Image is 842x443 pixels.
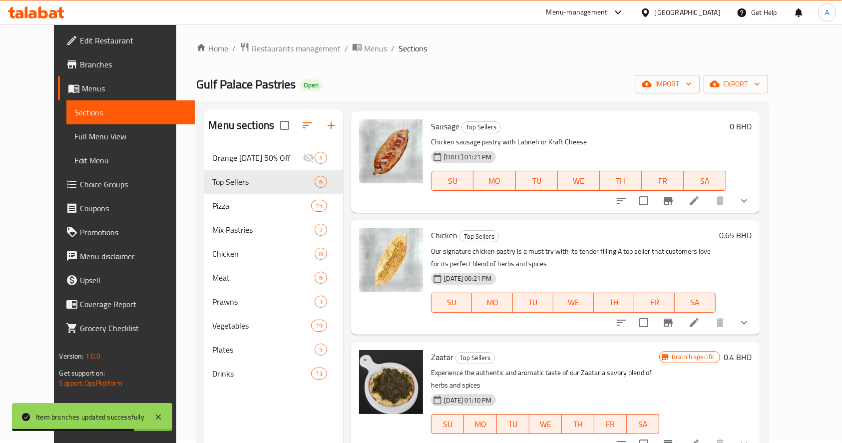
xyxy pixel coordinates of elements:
button: delete [708,189,732,213]
button: SU [431,171,473,191]
span: Menu disclaimer [80,250,187,262]
li: / [232,42,236,54]
a: Full Menu View [66,124,195,148]
span: import [644,78,692,90]
span: export [712,78,760,90]
a: Edit Menu [66,148,195,172]
span: SU [435,417,460,432]
span: 13 [312,369,327,379]
li: / [345,42,348,54]
div: items [315,296,327,308]
div: items [315,248,327,260]
span: Edit Menu [74,154,187,166]
span: SA [631,417,655,432]
h6: 0.4 BHD [724,350,752,364]
a: Choice Groups [58,172,195,196]
h6: 0 BHD [730,119,752,133]
p: Our signature chicken pastry is a must try with its tender filling A top seller that customers lo... [431,245,715,270]
button: SA [684,171,726,191]
span: WE [533,417,558,432]
span: A [825,7,829,18]
span: 3 [315,297,327,307]
span: Upsell [80,274,187,286]
button: MO [464,414,496,434]
button: MO [473,171,515,191]
div: Pizza15 [204,194,343,218]
button: sort-choices [609,189,633,213]
span: 6 [315,177,327,187]
span: MO [476,295,508,310]
div: Chicken8 [204,242,343,266]
div: Vegetables19 [204,314,343,338]
span: Sections [74,106,187,118]
div: Menu-management [546,6,608,18]
button: SU [431,293,472,313]
div: Prawns3 [204,290,343,314]
span: Menus [364,42,387,54]
div: Item branches updated successfully [36,412,144,423]
span: 1.0.0 [85,350,101,363]
a: Coupons [58,196,195,220]
a: Menus [352,42,387,55]
span: Top Sellers [460,231,498,242]
span: WE [562,174,596,188]
span: 8 [315,249,327,259]
span: 2 [315,225,327,235]
span: [DATE] 06:21 PM [440,274,495,283]
button: TH [600,171,642,191]
span: 4 [315,153,327,163]
div: Pizza [212,200,311,212]
span: TH [598,295,630,310]
span: TH [566,417,590,432]
button: Branch-specific-item [656,311,680,335]
div: Open [300,79,323,91]
button: WE [553,293,594,313]
span: Promotions [80,226,187,238]
span: SA [679,295,711,310]
span: Chicken [212,248,315,260]
button: SA [675,293,715,313]
span: [DATE] 01:10 PM [440,396,495,405]
a: Restaurants management [240,42,341,55]
img: Chicken [359,228,423,292]
button: MO [472,293,512,313]
button: Add section [319,113,343,137]
span: Drinks [212,368,311,380]
a: Grocery Checklist [58,316,195,340]
span: Branches [80,58,187,70]
button: SU [431,414,464,434]
div: Orange [DATE] 50% Off4 [204,146,343,170]
button: export [704,75,768,93]
div: Plates [212,344,315,356]
span: Get support on: [59,367,105,380]
span: Full Menu View [74,130,187,142]
button: TH [562,414,594,434]
h6: 0.65 BHD [720,228,752,242]
button: show more [732,311,756,335]
span: Version: [59,350,83,363]
a: Menus [58,76,195,100]
span: Meat [212,272,315,284]
p: Experience the authentic and aromatic taste of our Zaatar a savory blend of herbs and spices [431,367,659,392]
span: TU [520,174,554,188]
span: SA [688,174,722,188]
img: Sausage [359,119,423,183]
div: Drinks13 [204,362,343,386]
div: Top Sellers [459,230,499,242]
a: Home [196,42,228,54]
a: Coverage Report [58,292,195,316]
span: Sort sections [295,113,319,137]
a: Support.OpsPlatform [59,377,122,390]
span: Choice Groups [80,178,187,190]
li: / [391,42,395,54]
svg: Show Choices [738,317,750,329]
span: Menus [82,82,187,94]
span: 6 [315,273,327,283]
span: Top Sellers [456,352,494,364]
span: TH [604,174,638,188]
span: Select to update [633,312,654,333]
span: Chicken [431,228,457,243]
div: items [311,200,327,212]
